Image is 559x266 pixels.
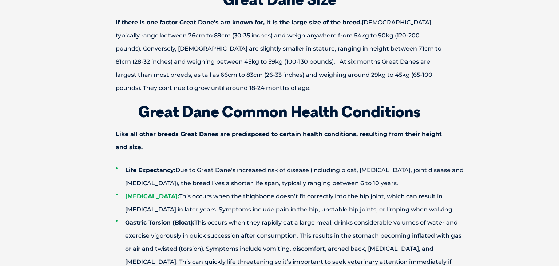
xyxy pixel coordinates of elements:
[116,19,362,26] strong: If there is one factor Great Dane’s are known for, it is the large size of the breed.
[90,104,469,119] h2: Great Dane Common Health Conditions
[116,190,469,216] li: This occurs when the thighbone doesn’t fit correctly into the hip joint, which can result in [MED...
[125,167,175,174] strong: Life Expectancy:
[90,16,469,95] p: [DEMOGRAPHIC_DATA] typically range between 76cm to 89cm (30-35 inches) and weigh anywhere from 54...
[116,131,442,151] strong: Like all other breeds Great Danes are predisposed to certain health conditions, resulting from th...
[116,164,469,190] li: Due to Great Dane’s increased risk of disease (including bloat, [MEDICAL_DATA], joint disease and...
[545,33,552,40] button: Search
[125,193,179,200] a: [MEDICAL_DATA]:
[125,219,194,226] strong: Gastric Torsion (Bloat):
